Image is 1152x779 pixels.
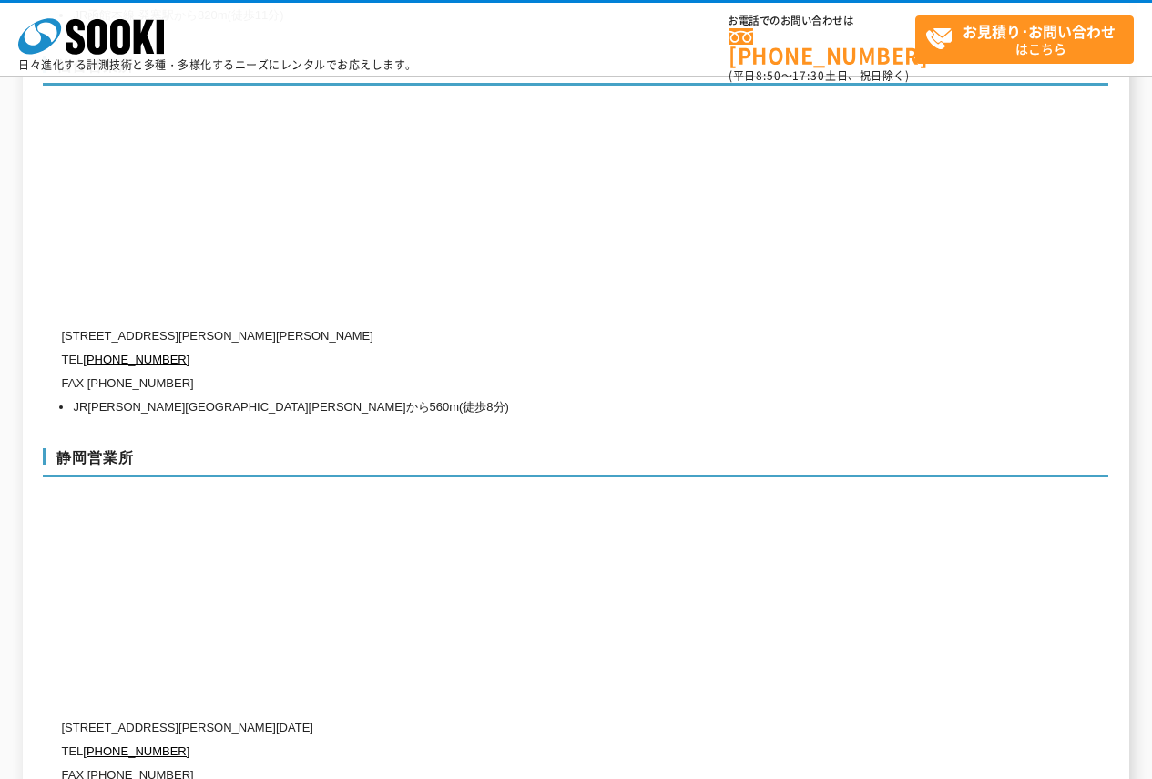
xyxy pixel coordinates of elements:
[729,67,909,84] span: (平日 ～ 土日、祝日除く)
[61,740,935,764] p: TEL
[61,348,935,372] p: TEL
[83,353,189,366] a: [PHONE_NUMBER]
[729,15,915,26] span: お電話でのお問い合わせは
[729,28,915,66] a: [PHONE_NUMBER]
[61,324,935,348] p: [STREET_ADDRESS][PERSON_NAME][PERSON_NAME]
[756,67,781,84] span: 8:50
[963,20,1116,42] strong: お見積り･お問い合わせ
[18,59,417,70] p: 日々進化する計測技術と多種・多様化するニーズにレンタルでお応えします。
[915,15,1134,64] a: お見積り･お問い合わせはこちら
[61,716,935,740] p: [STREET_ADDRESS][PERSON_NAME][DATE]
[73,395,935,419] li: JR[PERSON_NAME][GEOGRAPHIC_DATA][PERSON_NAME]から560m(徒歩8分)
[925,16,1133,62] span: はこちら
[792,67,825,84] span: 17:30
[43,448,1108,477] h3: 静岡営業所
[83,744,189,758] a: [PHONE_NUMBER]
[61,372,935,395] p: FAX [PHONE_NUMBER]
